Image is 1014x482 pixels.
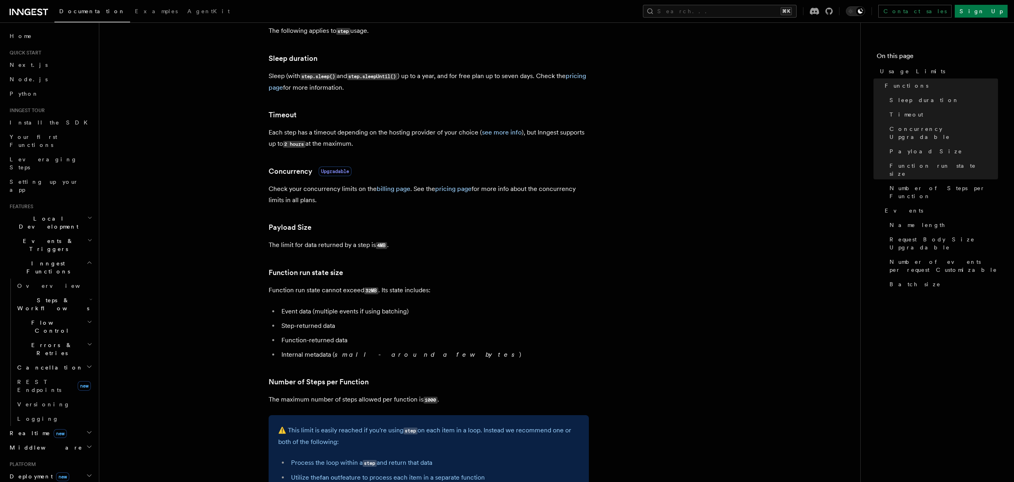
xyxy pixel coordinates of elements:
span: Local Development [6,215,87,231]
button: Cancellation [14,360,94,375]
span: Concurrency Upgradable [890,125,998,141]
a: Functions [881,78,998,93]
p: The limit for data returned by a step is . [269,239,589,251]
a: Timeout [269,109,297,120]
span: Functions [885,82,928,90]
code: 2 hours [283,141,305,148]
p: Each step has a timeout depending on the hosting provider of your choice ( ), but Inngest support... [269,127,589,150]
li: Internal metadata ( ) [279,349,589,360]
span: Setting up your app [10,179,78,193]
a: Examples [130,2,183,22]
a: pricing page [435,185,472,193]
code: step.sleep() [300,73,337,80]
a: Home [6,29,94,43]
span: Features [6,203,33,210]
a: Function run state size [886,159,998,181]
a: Sign Up [955,5,1008,18]
span: Deployment [6,472,69,480]
kbd: ⌘K [781,7,792,15]
a: Payload Size [269,222,311,233]
span: Next.js [10,62,48,68]
span: Node.js [10,76,48,82]
a: fan out [320,474,340,481]
a: Overview [14,279,94,293]
span: Payload Size [890,147,962,155]
a: REST Endpointsnew [14,375,94,397]
span: Upgradable [319,167,351,176]
a: Number of Steps per Function [886,181,998,203]
span: Number of events per request Customizable [890,258,998,274]
a: Batch size [886,277,998,291]
span: Inngest tour [6,107,45,114]
span: Examples [135,8,178,14]
button: Events & Triggers [6,234,94,256]
a: ConcurrencyUpgradable [269,166,351,177]
span: Home [10,32,32,40]
span: Usage Limits [880,67,945,75]
a: Leveraging Steps [6,152,94,175]
p: ⚠️ This limit is easily reached if you're using on each item in a loop. Instead we recommend one ... [278,425,579,448]
button: Local Development [6,211,94,234]
li: Step-returned data [279,320,589,331]
span: REST Endpoints [17,379,61,393]
span: new [78,381,91,391]
a: Next.js [6,58,94,72]
span: Leveraging Steps [10,156,77,171]
a: Your first Functions [6,130,94,152]
span: Timeout [890,110,923,118]
button: Search...⌘K [643,5,797,18]
span: Platform [6,461,36,468]
a: Contact sales [878,5,952,18]
span: Realtime [6,429,67,437]
span: Events [885,207,923,215]
span: new [54,429,67,438]
a: Setting up your app [6,175,94,197]
a: Name length [886,218,998,232]
span: Request Body Size Upgradable [890,235,998,251]
span: Function run state size [890,162,998,178]
code: step [336,28,350,35]
span: Name length [890,221,946,229]
a: billing page [377,185,410,193]
a: Node.js [6,72,94,86]
span: Cancellation [14,364,83,372]
p: Sleep (with and ) up to a year, and for free plan up to seven days. Check the for more information. [269,70,589,93]
a: Logging [14,412,94,426]
a: Concurrency Upgradable [886,122,998,144]
button: Steps & Workflows [14,293,94,315]
li: Function-returned data [279,335,589,346]
a: Usage Limits [877,64,998,78]
span: Documentation [59,8,125,14]
a: Sleep duration [269,53,317,64]
a: Function run state size [269,267,343,278]
button: Errors & Retries [14,338,94,360]
span: Inngest Functions [6,259,86,275]
a: AgentKit [183,2,235,22]
code: 4MB [376,242,387,249]
a: Payload Size [886,144,998,159]
span: Python [10,90,39,97]
button: Realtimenew [6,426,94,440]
a: Number of Steps per Function [269,376,369,388]
span: Install the SDK [10,119,92,126]
span: Quick start [6,50,41,56]
a: Versioning [14,397,94,412]
span: Overview [17,283,100,289]
span: Sleep duration [890,96,959,104]
span: new [56,472,69,481]
span: Logging [17,416,59,422]
code: step [404,428,418,434]
p: Check your concurrency limits on the . See the for more info about the concurrency limits in all ... [269,183,589,206]
button: Middleware [6,440,94,455]
p: The maximum number of steps allowed per function is . [269,394,589,406]
h4: On this page [877,51,998,64]
span: Number of Steps per Function [890,184,998,200]
li: Process the loop within a and return that data [289,457,579,469]
code: step.sleepUntil() [347,73,398,80]
div: Inngest Functions [6,279,94,426]
code: 32MB [364,287,378,294]
li: Event data (multiple events if using batching) [279,306,589,317]
span: Errors & Retries [14,341,87,357]
em: small - around a few bytes [335,351,519,358]
a: Number of events per request Customizable [886,255,998,277]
